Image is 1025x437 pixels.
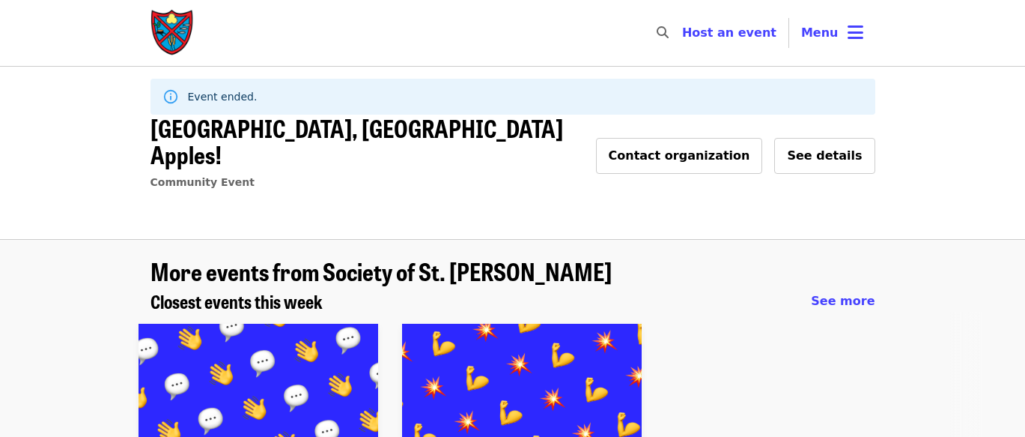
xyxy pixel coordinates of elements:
[678,15,690,51] input: Search
[801,25,839,40] span: Menu
[811,292,875,310] a: See more
[139,291,887,313] div: Closest events this week
[150,9,195,57] img: Society of St. Andrew - Home
[789,15,875,51] button: Toggle account menu
[150,176,255,188] a: Community Event
[150,288,323,314] span: Closest events this week
[682,25,776,40] a: Host an event
[811,294,875,308] span: See more
[150,110,563,172] span: [GEOGRAPHIC_DATA], [GEOGRAPHIC_DATA] Apples!
[657,25,669,40] i: search icon
[188,91,258,103] span: Event ended.
[848,22,863,43] i: bars icon
[787,148,862,163] span: See details
[609,148,750,163] span: Contact organization
[774,138,875,174] button: See details
[596,138,763,174] button: Contact organization
[150,291,323,313] a: Closest events this week
[150,253,612,289] span: More events from Society of St. [PERSON_NAME]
